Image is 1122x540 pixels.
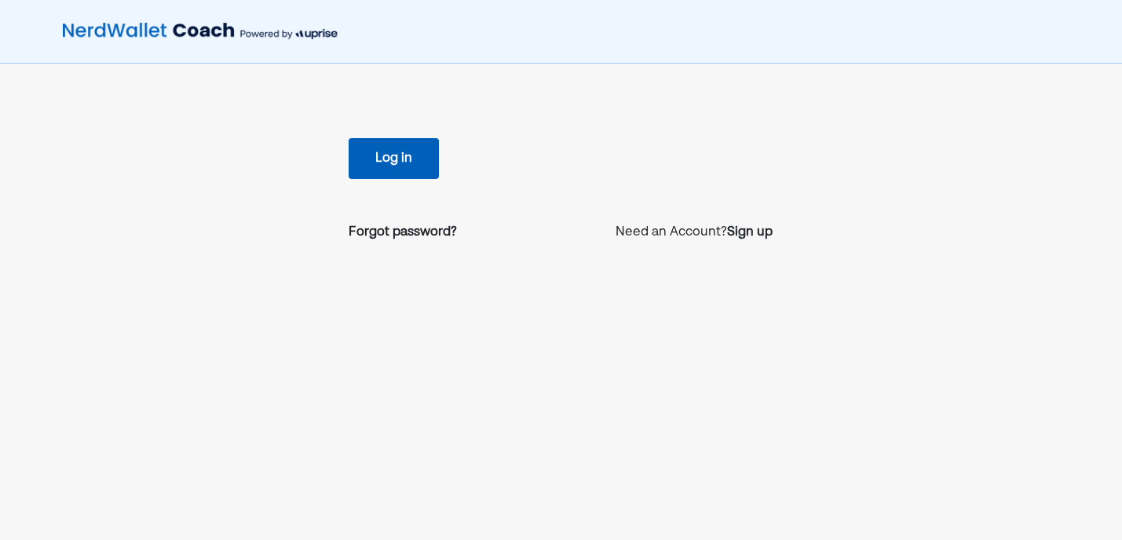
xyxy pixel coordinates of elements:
button: Log in [349,138,439,179]
p: Need an Account? [616,223,773,242]
a: Sign up [727,223,773,242]
a: Forgot password? [349,223,457,242]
